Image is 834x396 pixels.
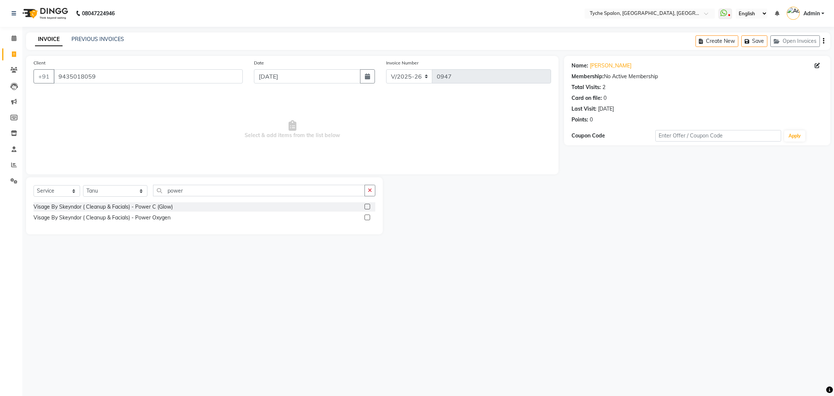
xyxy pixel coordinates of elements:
div: Visage By Skeyndor ( Cleanup & Facials) - Power C (Glow) [34,203,173,211]
button: Apply [784,130,805,142]
div: Card on file: [572,94,602,102]
input: Search by Name/Mobile/Email/Code [54,69,243,83]
button: Create New [695,35,738,47]
div: 2 [602,83,605,91]
div: Membership: [572,73,604,80]
label: Invoice Number [386,60,418,66]
label: Client [34,60,45,66]
label: Date [254,60,264,66]
b: 08047224946 [82,3,115,24]
button: Open Invoices [770,35,820,47]
div: 0 [604,94,607,102]
img: logo [19,3,70,24]
div: No Active Membership [572,73,823,80]
a: PREVIOUS INVOICES [71,36,124,42]
div: Last Visit: [572,105,596,113]
div: Name: [572,62,588,70]
div: Coupon Code [572,132,655,140]
div: [DATE] [598,105,614,113]
div: 0 [590,116,593,124]
button: +91 [34,69,54,83]
img: Admin [787,7,800,20]
span: Admin [803,10,820,18]
input: Search or Scan [153,185,365,196]
div: Visage By Skeyndor ( Cleanup & Facials) - Power Oxygen [34,214,171,222]
span: Select & add items from the list below [34,92,551,167]
input: Enter Offer / Coupon Code [655,130,781,142]
a: [PERSON_NAME] [590,62,631,70]
button: Save [741,35,767,47]
div: Total Visits: [572,83,601,91]
div: Points: [572,116,588,124]
a: INVOICE [35,33,63,46]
